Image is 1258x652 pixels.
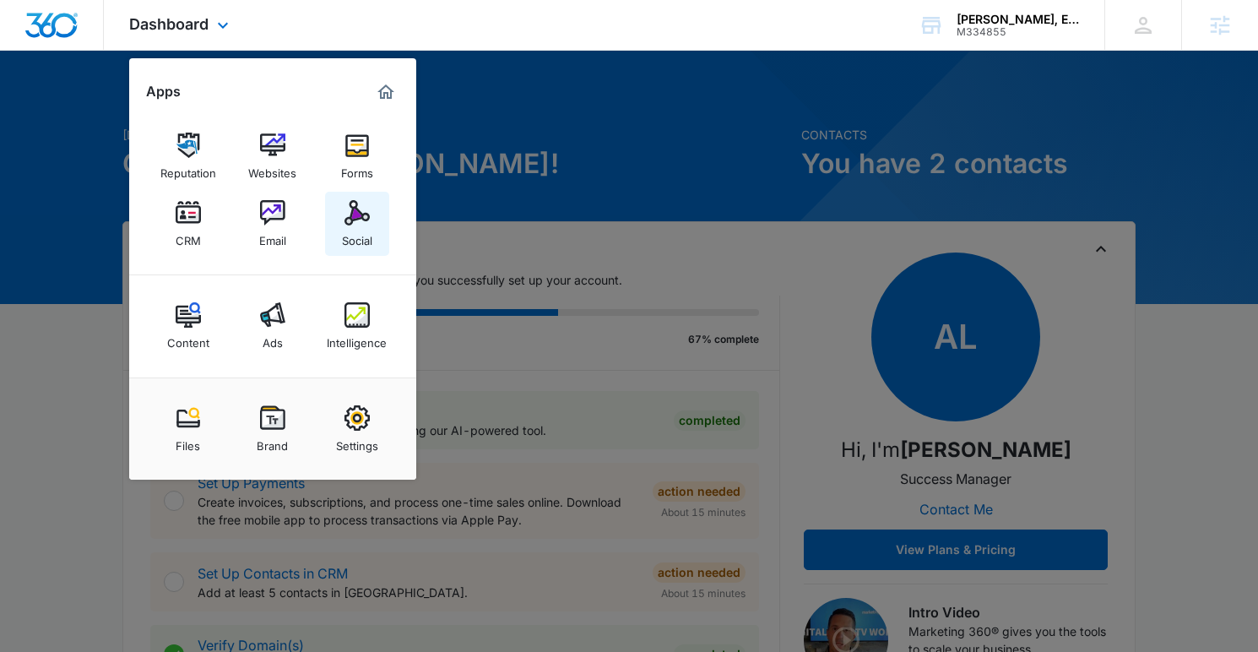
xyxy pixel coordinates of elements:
a: Marketing 360® Dashboard [372,79,399,106]
div: Settings [336,431,378,453]
a: Files [156,397,220,461]
a: Brand [241,397,305,461]
a: Social [325,192,389,256]
div: Reputation [160,158,216,180]
div: account name [957,13,1080,26]
div: Brand [257,431,288,453]
a: Websites [241,124,305,188]
div: Files [176,431,200,453]
div: CRM [176,225,201,247]
div: Social [342,225,372,247]
a: Email [241,192,305,256]
a: CRM [156,192,220,256]
div: account id [957,26,1080,38]
h2: Apps [146,84,181,100]
a: Intelligence [325,294,389,358]
div: Email [259,225,286,247]
a: Content [156,294,220,358]
div: Websites [248,158,296,180]
div: Intelligence [327,328,387,350]
a: Forms [325,124,389,188]
span: Dashboard [129,15,209,33]
a: Ads [241,294,305,358]
div: Ads [263,328,283,350]
div: Content [167,328,209,350]
a: Reputation [156,124,220,188]
a: Settings [325,397,389,461]
div: Forms [341,158,373,180]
